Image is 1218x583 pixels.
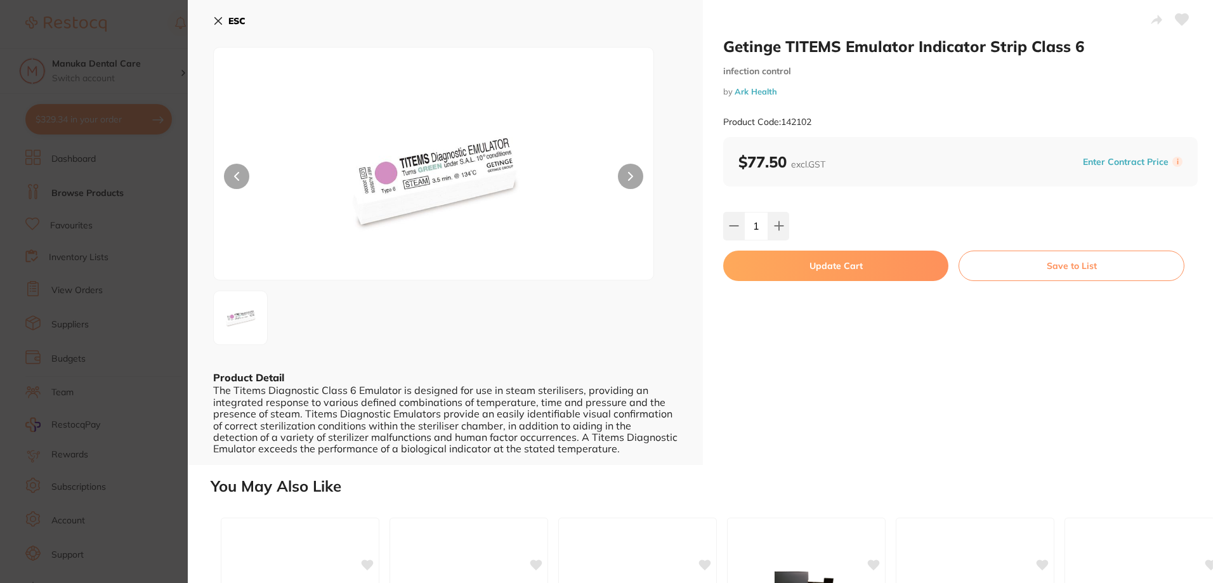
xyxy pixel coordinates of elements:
img: ay8xNDIxMDItanBn [302,79,566,280]
button: Update Cart [723,251,948,281]
span: excl. GST [791,159,825,170]
h2: Getinge TITEMS Emulator Indicator Strip Class 6 [723,37,1198,56]
p: Message from Restocq, sent 1d ago [55,49,219,60]
div: message notification from Restocq, 1d ago. Hi Sireesha! This has now been sorted out, we've added... [19,27,235,69]
button: Enter Contract Price [1079,156,1172,168]
a: Ark Health [735,86,777,96]
small: Product Code: 142102 [723,117,811,128]
h2: You May Also Like [211,478,1213,495]
b: $77.50 [738,152,825,171]
small: by [723,87,1198,96]
span: Hi [PERSON_NAME]! This has now been sorted out, we've added it on your portal as well. Please see... [55,37,214,173]
img: Profile image for Restocq [29,38,49,58]
small: infection control [723,66,1198,77]
img: ay8xNDIxMDItanBn [218,295,263,341]
button: Save to List [959,251,1184,281]
b: Product Detail [213,371,284,384]
div: The Titems Diagnostic Class 6 Emulator is designed for use in steam sterilisers, providing an int... [213,384,678,454]
label: i [1172,157,1182,167]
b: ESC [228,15,246,27]
button: ESC [213,10,246,32]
